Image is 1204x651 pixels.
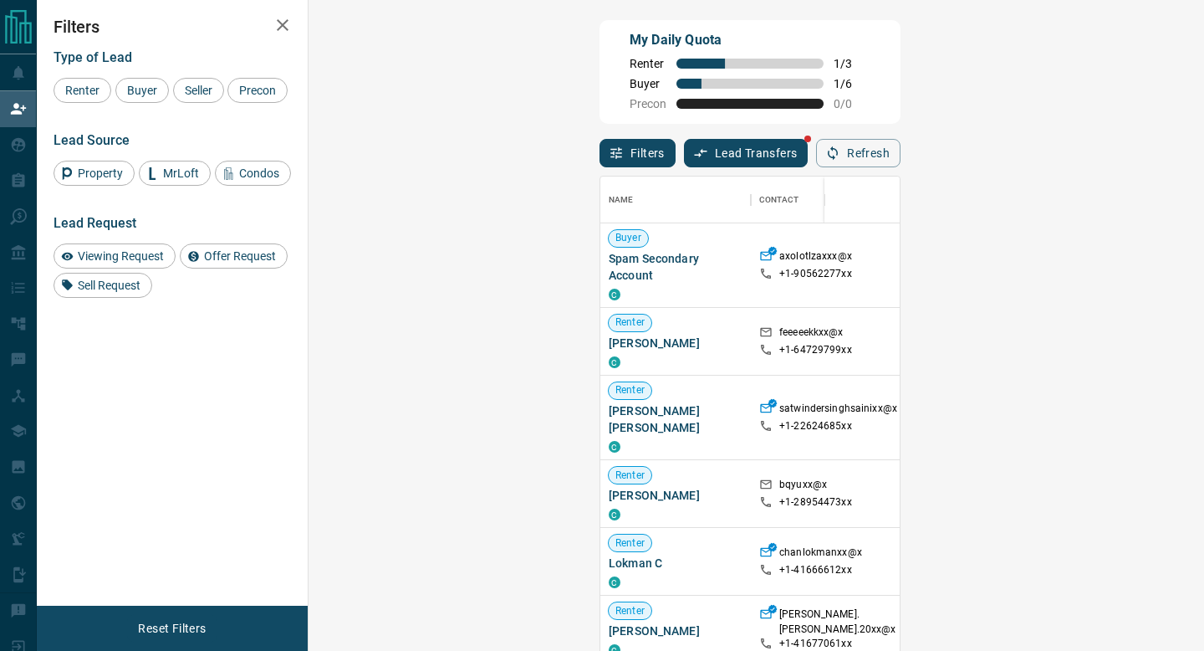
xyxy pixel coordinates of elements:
[609,487,742,504] span: [PERSON_NAME]
[779,546,862,563] p: chanlokmanxx@x
[779,563,852,577] p: +1- 41666612xx
[609,555,742,572] span: Lokman C
[779,478,827,495] p: bqyuxx@x
[115,78,169,103] div: Buyer
[630,97,666,110] span: Precon
[779,343,852,357] p: +1- 64729799xx
[630,57,666,70] span: Renter
[684,139,809,167] button: Lead Transfers
[609,177,634,223] div: Name
[599,139,676,167] button: Filters
[54,17,291,37] h2: Filters
[779,607,896,636] p: [PERSON_NAME].[PERSON_NAME].20xx@x
[609,441,620,453] div: condos.ca
[609,383,651,397] span: Renter
[72,249,170,263] span: Viewing Request
[630,30,870,50] p: My Daily Quota
[179,84,218,97] span: Seller
[180,243,288,269] div: Offer Request
[751,177,885,223] div: Contact
[630,77,666,90] span: Buyer
[233,167,285,180] span: Condos
[779,402,897,419] p: satwindersinghsainixx@x
[609,231,648,245] span: Buyer
[779,495,852,510] p: +1- 28954473xx
[54,132,130,148] span: Lead Source
[157,167,205,180] span: MrLoft
[59,84,105,97] span: Renter
[609,289,620,300] div: condos.ca
[609,509,620,520] div: condos.ca
[609,577,620,588] div: condos.ca
[779,637,852,651] p: +1- 41677061xx
[173,78,224,103] div: Seller
[609,536,651,551] span: Renter
[779,325,844,343] p: feeeeekkxx@x
[779,249,852,267] p: axolotlzaxxx@x
[609,469,651,483] span: Renter
[54,161,135,186] div: Property
[72,279,146,292] span: Sell Request
[609,315,651,330] span: Renter
[834,77,870,90] span: 1 / 6
[198,249,282,263] span: Offer Request
[54,273,152,298] div: Sell Request
[779,419,852,433] p: +1- 22624685xx
[54,243,176,269] div: Viewing Request
[609,335,742,351] span: [PERSON_NAME]
[600,177,751,223] div: Name
[139,161,211,186] div: MrLoft
[759,177,798,223] div: Contact
[779,267,852,281] p: +1- 90562277xx
[609,402,742,436] span: [PERSON_NAME] [PERSON_NAME]
[227,78,288,103] div: Precon
[121,84,163,97] span: Buyer
[834,57,870,70] span: 1 / 3
[72,167,129,180] span: Property
[215,161,291,186] div: Condos
[609,250,742,284] span: Spam Secondary Account
[834,97,870,110] span: 0 / 0
[54,49,132,65] span: Type of Lead
[609,623,742,639] span: [PERSON_NAME]
[54,215,136,231] span: Lead Request
[609,356,620,368] div: condos.ca
[127,614,217,643] button: Reset Filters
[233,84,282,97] span: Precon
[54,78,111,103] div: Renter
[609,604,651,618] span: Renter
[816,139,900,167] button: Refresh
